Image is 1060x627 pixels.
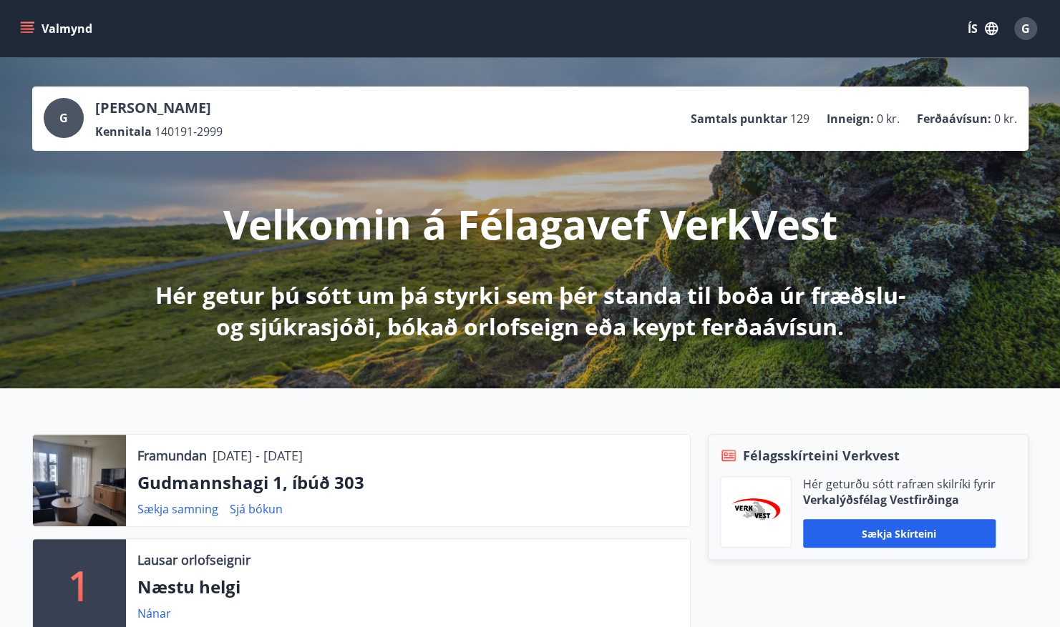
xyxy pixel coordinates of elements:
p: Samtals punktar [691,111,787,127]
p: Velkomin á Félagavef VerkVest [223,197,837,251]
a: Nánar [137,606,171,621]
span: G [59,110,68,126]
button: ÍS [960,16,1006,41]
p: Kennitala [95,124,152,139]
span: G [1021,21,1030,36]
p: Hér geturðu sótt rafræn skilríki fyrir [803,476,996,492]
p: Gudmannshagi 1, íbúð 303 [137,470,679,495]
p: Næstu helgi [137,575,679,599]
p: Hér getur þú sótt um þá styrki sem þér standa til boða úr fræðslu- og sjúkrasjóði, bókað orlofsei... [152,280,908,342]
span: 0 kr. [877,111,900,127]
a: Sækja samning [137,501,218,517]
span: 129 [790,111,809,127]
a: Sjá bókun [230,501,283,517]
p: [DATE] - [DATE] [213,446,303,465]
p: [PERSON_NAME] [95,98,223,118]
p: Framundan [137,446,207,465]
p: Inneign : [827,111,874,127]
img: jihgzMk4dcgjRAW2aMgpbAqQEG7LZi0j9dOLAUvz.png [731,498,780,526]
span: Félagsskírteini Verkvest [743,446,900,465]
span: 0 kr. [994,111,1017,127]
span: 140191-2999 [155,124,223,139]
p: 1 [68,558,91,612]
button: G [1008,11,1043,46]
p: Lausar orlofseignir [137,551,251,569]
p: Ferðaávísun : [917,111,991,127]
p: Verkalýðsfélag Vestfirðinga [803,492,996,508]
button: Sækja skírteini [803,519,996,548]
button: menu [17,16,98,41]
